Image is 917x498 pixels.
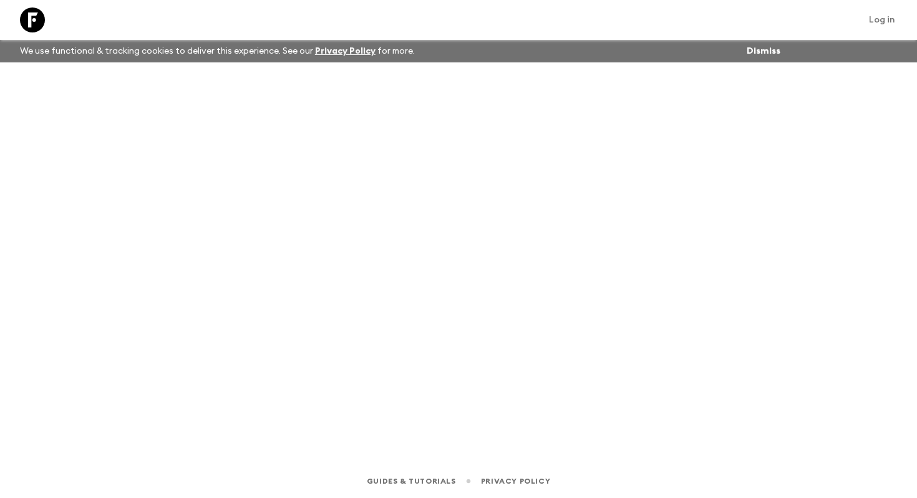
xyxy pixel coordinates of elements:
a: Log in [862,11,902,29]
a: Privacy Policy [315,47,376,56]
button: Dismiss [744,42,784,60]
p: We use functional & tracking cookies to deliver this experience. See our for more. [15,40,420,62]
a: Guides & Tutorials [367,474,456,488]
a: Privacy Policy [481,474,550,488]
